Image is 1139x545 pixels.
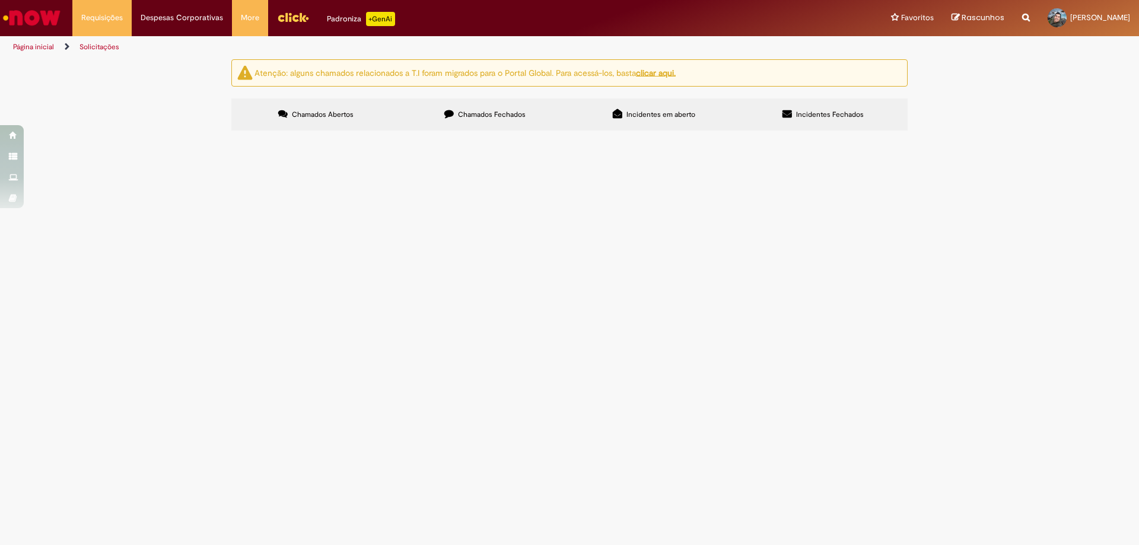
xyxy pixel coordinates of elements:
[141,12,223,24] span: Despesas Corporativas
[626,110,695,119] span: Incidentes em aberto
[1070,12,1130,23] span: [PERSON_NAME]
[292,110,354,119] span: Chamados Abertos
[901,12,934,24] span: Favoritos
[636,67,676,78] a: clicar aqui.
[327,12,395,26] div: Padroniza
[241,12,259,24] span: More
[81,12,123,24] span: Requisições
[79,42,119,52] a: Solicitações
[952,12,1004,24] a: Rascunhos
[9,36,750,58] ul: Trilhas de página
[13,42,54,52] a: Página inicial
[366,12,395,26] p: +GenAi
[458,110,526,119] span: Chamados Fechados
[962,12,1004,23] span: Rascunhos
[254,67,676,78] ng-bind-html: Atenção: alguns chamados relacionados a T.I foram migrados para o Portal Global. Para acessá-los,...
[1,6,62,30] img: ServiceNow
[277,8,309,26] img: click_logo_yellow_360x200.png
[796,110,864,119] span: Incidentes Fechados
